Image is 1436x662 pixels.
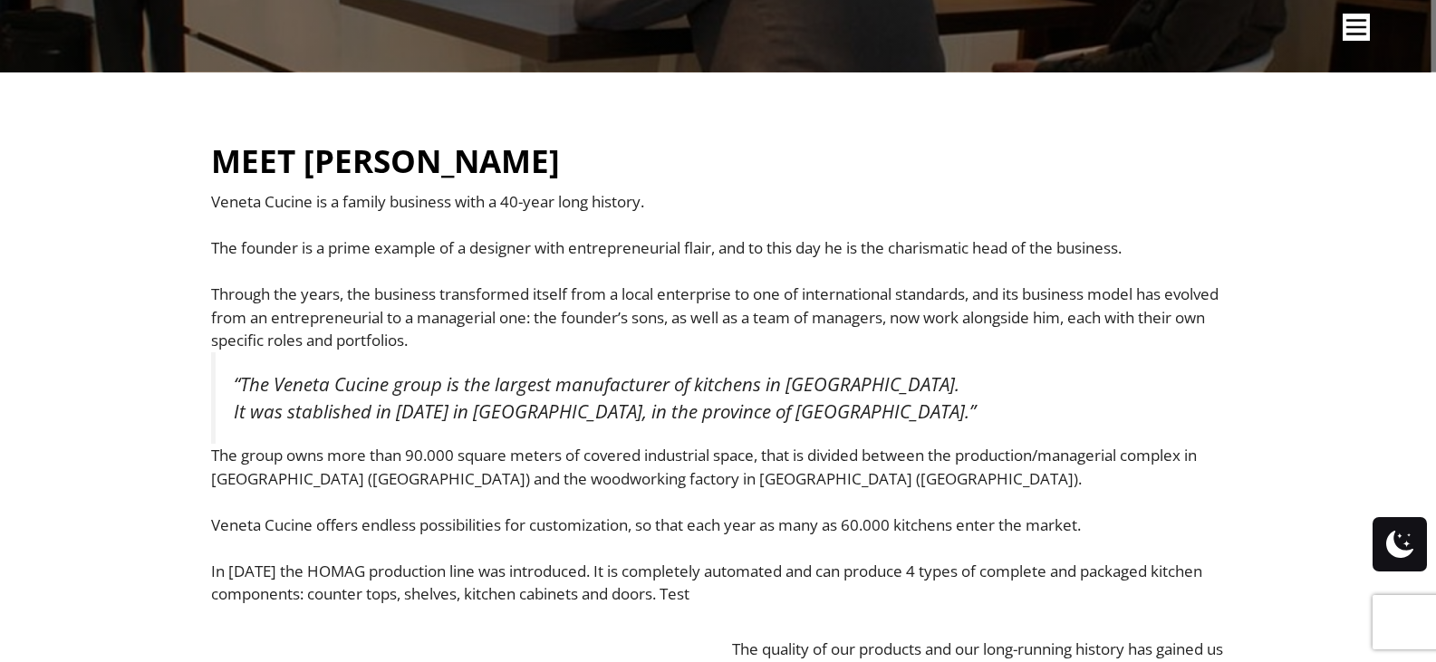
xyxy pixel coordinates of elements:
[211,560,1226,606] p: In [DATE] the HOMAG production line was introduced. It is completely automated and can produce 4 ...
[234,371,959,397] em: “The Veneta Cucine group is the largest manufacturer of kitchens in [GEOGRAPHIC_DATA].
[211,190,1226,214] p: Veneta Cucine is a family business with a 40-year long history.
[1343,14,1370,41] img: burger-menu-svgrepo-com-30x30.jpg
[234,398,976,424] em: It was stablished in [DATE] in [GEOGRAPHIC_DATA], in the province of [GEOGRAPHIC_DATA].”
[211,283,1226,352] p: Through the years, the business transformed itself from a local enterprise to one of internationa...
[211,236,1226,260] p: The founder is a prime example of a designer with entrepreneurial flair, and to this day he is th...
[211,513,1226,537] p: Veneta Cucine offers endless possibilities for customization, so that each year as many as 60.000...
[211,131,560,191] h2: MEET [PERSON_NAME]
[211,444,1226,490] p: The group owns more than 90.000 square meters of covered industrial space, that is divided betwee...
